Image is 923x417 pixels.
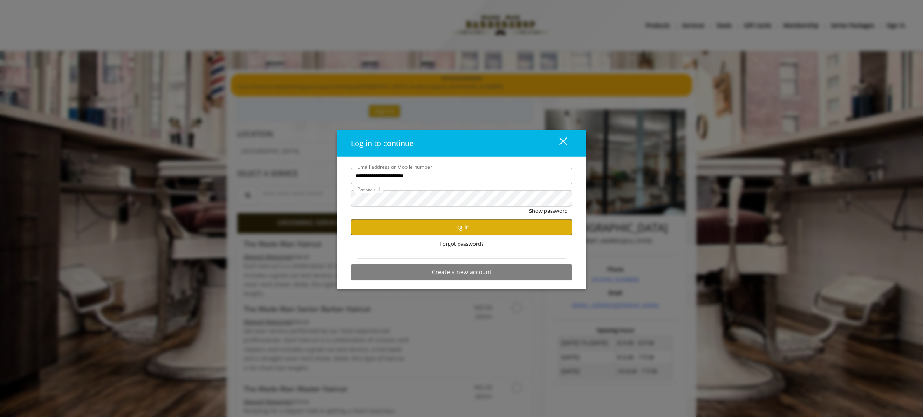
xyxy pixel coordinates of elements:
[351,264,572,280] button: Create a new account
[351,190,572,206] input: Password
[351,219,572,235] button: Log in
[351,168,572,184] input: Email address or Mobile number
[544,135,572,151] button: close dialog
[353,163,436,170] label: Email address or Mobile number
[529,206,568,215] button: Show password
[351,138,414,148] span: Log in to continue
[440,239,484,248] span: Forgot password?
[550,137,566,149] div: close dialog
[353,185,384,193] label: Password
